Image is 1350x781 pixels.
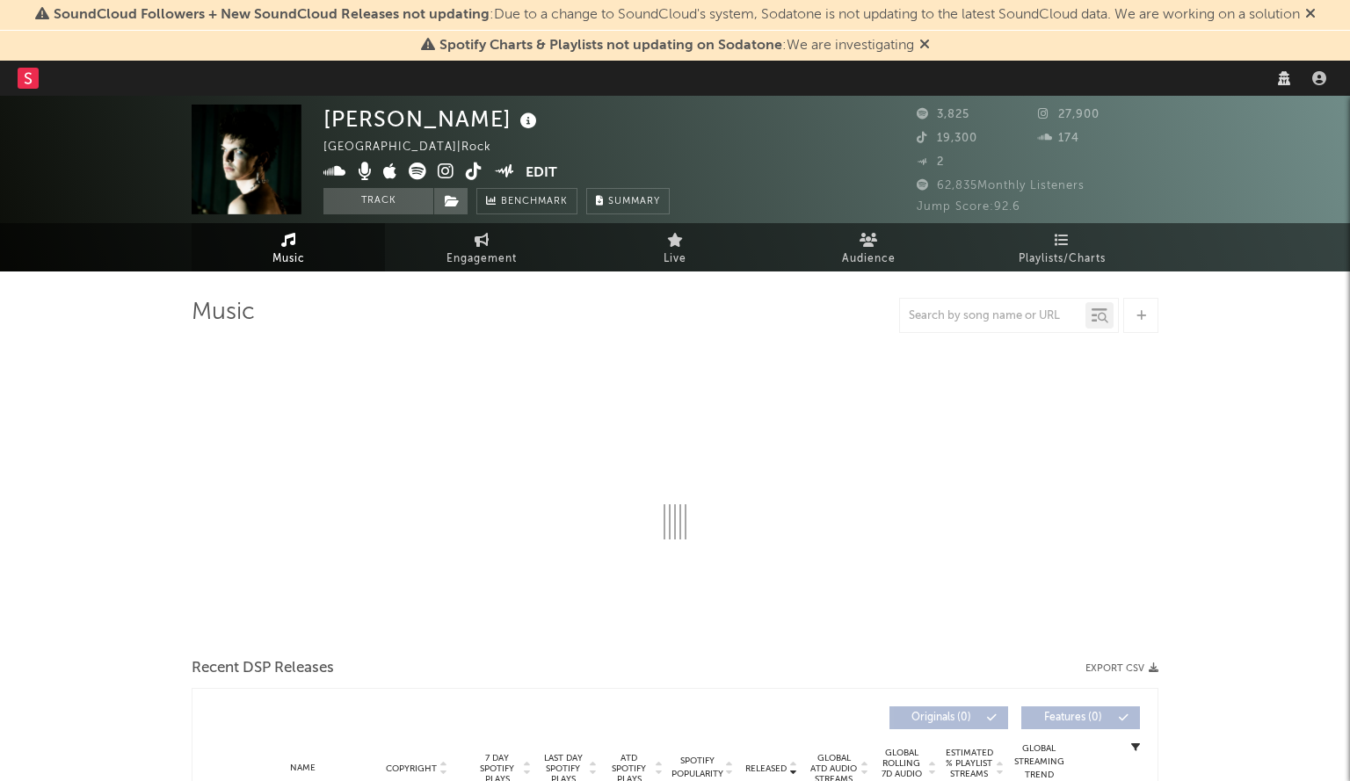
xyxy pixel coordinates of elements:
a: Audience [772,223,965,271]
span: Playlists/Charts [1019,249,1106,270]
span: 19,300 [917,133,977,144]
span: Music [272,249,305,270]
span: Spotify Charts & Playlists not updating on Sodatone [439,39,782,53]
span: Features ( 0 ) [1033,712,1114,723]
span: 2 [917,156,944,168]
button: Track [323,188,433,214]
span: SoundCloud Followers + New SoundCloud Releases not updating [54,8,490,22]
div: Name [245,762,360,775]
span: Jump Score: 92.6 [917,201,1020,213]
span: : Due to a change to SoundCloud's system, Sodatone is not updating to the latest SoundCloud data.... [54,8,1300,22]
span: Engagement [446,249,517,270]
span: : We are investigating [439,39,914,53]
span: Benchmark [501,192,568,213]
span: 62,835 Monthly Listeners [917,180,1085,192]
a: Engagement [385,223,578,271]
button: Edit [526,163,557,184]
a: Music [192,223,385,271]
span: Dismiss [1305,8,1316,22]
button: Originals(0) [889,706,1008,729]
a: Live [578,223,772,271]
span: Originals ( 0 ) [901,712,982,723]
span: Live [664,249,686,270]
span: Audience [842,249,896,270]
input: Search by song name or URL [900,309,1085,323]
span: Recent DSP Releases [192,658,334,679]
a: Playlists/Charts [965,223,1158,271]
div: [PERSON_NAME] [323,105,541,134]
span: Dismiss [919,39,930,53]
div: [GEOGRAPHIC_DATA] | Rock [323,137,512,158]
span: Spotify Popularity [671,755,723,781]
span: 27,900 [1038,109,1100,120]
span: Copyright [386,763,437,774]
button: Summary [586,188,670,214]
span: Released [745,763,787,774]
span: Summary [608,197,660,206]
button: Features(0) [1021,706,1140,729]
button: Export CSV [1085,663,1158,674]
a: Benchmark [476,188,577,214]
span: 174 [1038,133,1079,144]
span: 3,825 [917,109,969,120]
